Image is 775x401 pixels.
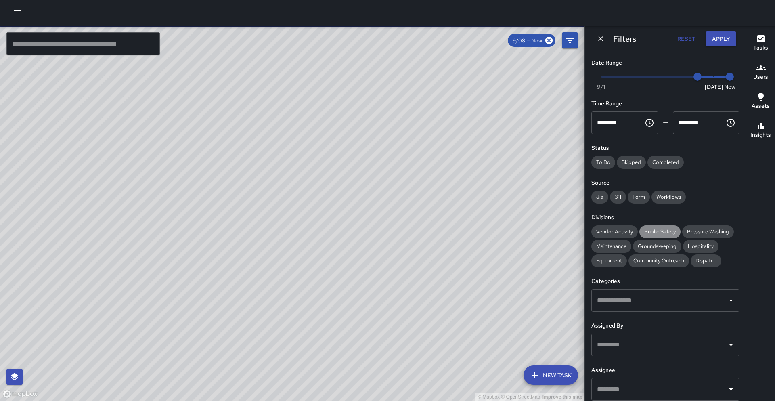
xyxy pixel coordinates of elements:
button: Reset [673,31,699,46]
div: Public Safety [639,225,681,238]
div: Workflows [651,191,686,204]
h6: Categories [591,277,739,286]
button: Open [725,384,737,395]
span: Skipped [617,159,646,166]
h6: Date Range [591,59,739,67]
h6: Divisions [591,213,739,222]
span: To Do [591,159,615,166]
h6: Insights [750,131,771,140]
span: Vendor Activity [591,228,638,235]
div: Pressure Washing [682,225,734,238]
button: Insights [746,116,775,145]
span: Pressure Washing [682,228,734,235]
button: Users [746,58,775,87]
button: New Task [524,365,578,385]
h6: Assigned By [591,321,739,330]
div: 9/08 — Now [508,34,555,47]
span: 9/08 — Now [508,37,547,44]
button: Open [725,339,737,351]
h6: Filters [613,32,636,45]
h6: Users [753,73,768,82]
div: To Do [591,156,615,169]
span: Workflows [651,193,686,200]
div: Jia [591,191,608,204]
span: 9/1 [597,83,605,91]
span: 311 [610,193,626,200]
span: Equipment [591,257,627,264]
span: Now [724,83,735,91]
span: [DATE] [705,83,723,91]
button: Open [725,295,737,306]
div: Community Outreach [628,254,689,267]
span: Jia [591,193,608,200]
button: Dismiss [595,33,607,45]
h6: Status [591,144,739,153]
div: Completed [647,156,684,169]
div: Dispatch [691,254,721,267]
h6: Assignee [591,366,739,375]
span: Groundskeeping [633,243,681,250]
button: Assets [746,87,775,116]
h6: Time Range [591,99,739,108]
span: Public Safety [639,228,681,235]
button: Apply [706,31,736,46]
span: Completed [647,159,684,166]
button: Choose time, selected time is 11:59 PM [723,115,739,131]
h6: Tasks [753,44,768,52]
h6: Assets [752,102,770,111]
div: Vendor Activity [591,225,638,238]
h6: Source [591,178,739,187]
div: Maintenance [591,240,631,253]
span: Community Outreach [628,257,689,264]
div: Equipment [591,254,627,267]
button: Choose time, selected time is 12:00 AM [641,115,658,131]
div: Hospitality [683,240,718,253]
span: Maintenance [591,243,631,250]
span: Hospitality [683,243,718,250]
div: Groundskeeping [633,240,681,253]
span: Dispatch [691,257,721,264]
span: Form [628,193,650,200]
div: 311 [610,191,626,204]
button: Tasks [746,29,775,58]
div: Form [628,191,650,204]
button: Filters [562,32,578,48]
div: Skipped [617,156,646,169]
